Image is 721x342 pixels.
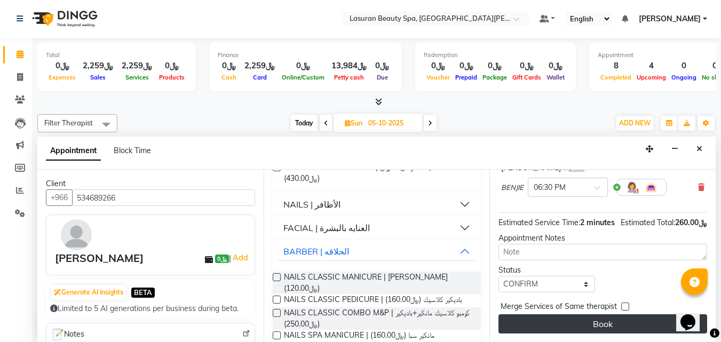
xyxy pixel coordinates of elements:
[501,301,617,314] span: Merge Services of Same therapist
[156,74,187,81] span: Products
[50,303,251,314] div: Limited to 5 AI generations per business during beta.
[598,74,634,81] span: Completed
[61,219,92,250] img: avatar
[634,74,669,81] span: Upcoming
[498,233,707,244] div: Appointment Notes
[279,60,327,72] div: ﷼0
[156,60,187,72] div: ﷼0
[277,218,477,237] button: FACIAL | العنايه بالبشرة
[342,119,365,127] span: Sun
[215,254,229,263] span: ﷼0
[240,60,279,72] div: ﷼2,259
[675,218,707,227] span: ﷼260.00
[46,60,78,72] div: ﷼0
[51,328,84,341] span: Notes
[424,51,567,60] div: Redemption
[284,294,462,307] span: NAILS CLASSIC PEDICURE | باديكير كلاسيك (﷼160.00)
[219,74,239,81] span: Cash
[331,74,367,81] span: Petty cash
[51,285,126,300] button: Generate AI Insights
[46,141,101,161] span: Appointment
[453,60,480,72] div: ﷼0
[277,195,477,214] button: NAILS | الأظافر
[510,60,544,72] div: ﷼0
[88,74,108,81] span: Sales
[365,115,418,131] input: 2025-10-05
[27,4,100,34] img: logo
[46,74,78,81] span: Expenses
[621,218,675,227] span: Estimated Total:
[598,60,634,72] div: 8
[498,218,580,227] span: Estimated Service Time:
[645,181,657,194] img: Interior.png
[250,74,270,81] span: Card
[424,60,453,72] div: ﷼0
[46,51,187,60] div: Total
[669,60,699,72] div: 0
[284,162,473,184] span: Hair Treatment LASURAN | عناية الشعر من لاسوران (﷼430.00)
[501,182,524,193] span: BENJIE
[279,74,327,81] span: Online/Custom
[371,60,393,72] div: ﷼0
[218,60,240,72] div: ﷼0
[424,74,453,81] span: Voucher
[291,115,318,131] span: Today
[327,60,371,72] div: ﷼13,984
[114,146,151,155] span: Block Time
[480,74,510,81] span: Package
[676,299,710,331] iframe: chat widget
[639,13,701,25] span: [PERSON_NAME]
[277,242,477,261] button: BARBER | الحلاقه
[283,221,370,234] div: FACIAL | العنايه بالبشرة
[46,178,255,189] div: Client
[284,272,473,294] span: NAILS CLASSIC MANICURE | [PERSON_NAME] (﷼120.00)
[580,218,615,227] span: 2 minutes
[123,74,152,81] span: Services
[544,74,567,81] span: Wallet
[669,74,699,81] span: Ongoing
[510,74,544,81] span: Gift Cards
[44,118,93,127] span: Filter Therapist
[498,265,595,276] div: Status
[231,251,250,264] a: Add
[453,74,480,81] span: Prepaid
[625,181,638,194] img: Hairdresser.png
[283,245,349,258] div: BARBER | الحلاقه
[117,60,156,72] div: ﷼2,259
[480,60,510,72] div: ﷼0
[229,251,250,264] span: |
[498,314,707,333] button: Book
[78,60,117,72] div: ﷼2,259
[634,60,669,72] div: 4
[284,307,473,330] span: NAILS CLASSIC COMBO M&P | كومبو كلاسيك مانكير+باديكير (﷼250.00)
[55,250,144,266] div: [PERSON_NAME]
[616,116,653,131] button: ADD NEW
[218,51,393,60] div: Finance
[374,74,391,81] span: Due
[619,119,651,127] span: ADD NEW
[72,189,255,206] input: Search by Name/Mobile/Email/Code
[692,141,707,157] button: Close
[544,60,567,72] div: ﷼0
[131,288,155,298] span: BETA
[283,198,340,211] div: NAILS | الأظافر
[46,189,73,206] button: +966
